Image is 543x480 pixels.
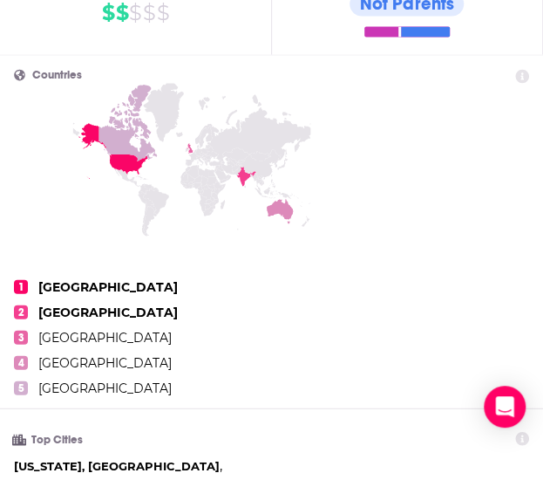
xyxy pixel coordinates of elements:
span: Countries [32,70,82,81]
h3: Top Cities [14,435,116,446]
span: [GEOGRAPHIC_DATA] [38,305,178,320]
span: 4 [14,356,28,370]
span: [GEOGRAPHIC_DATA] [38,355,172,371]
div: Open Intercom Messenger [484,386,526,428]
span: [GEOGRAPHIC_DATA] [38,330,172,346]
span: 5 [14,381,28,395]
span: 3 [14,331,28,345]
span: [GEOGRAPHIC_DATA] [38,381,172,396]
span: 2 [14,305,28,319]
span: 1 [14,280,28,294]
span: [US_STATE], [GEOGRAPHIC_DATA] [14,459,220,473]
span: [GEOGRAPHIC_DATA] [38,279,178,295]
span: , [14,456,222,477]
